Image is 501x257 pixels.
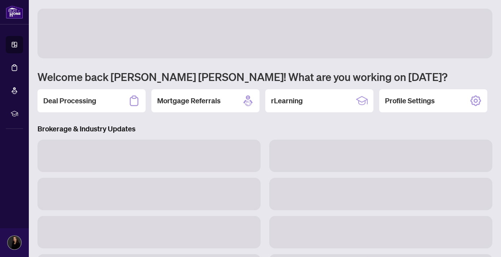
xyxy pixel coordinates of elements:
[157,96,221,106] h2: Mortgage Referrals
[385,96,435,106] h2: Profile Settings
[37,70,492,84] h1: Welcome back [PERSON_NAME] [PERSON_NAME]! What are you working on [DATE]?
[6,5,23,19] img: logo
[43,96,96,106] h2: Deal Processing
[8,236,21,249] img: Profile Icon
[271,96,303,106] h2: rLearning
[37,124,492,134] h3: Brokerage & Industry Updates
